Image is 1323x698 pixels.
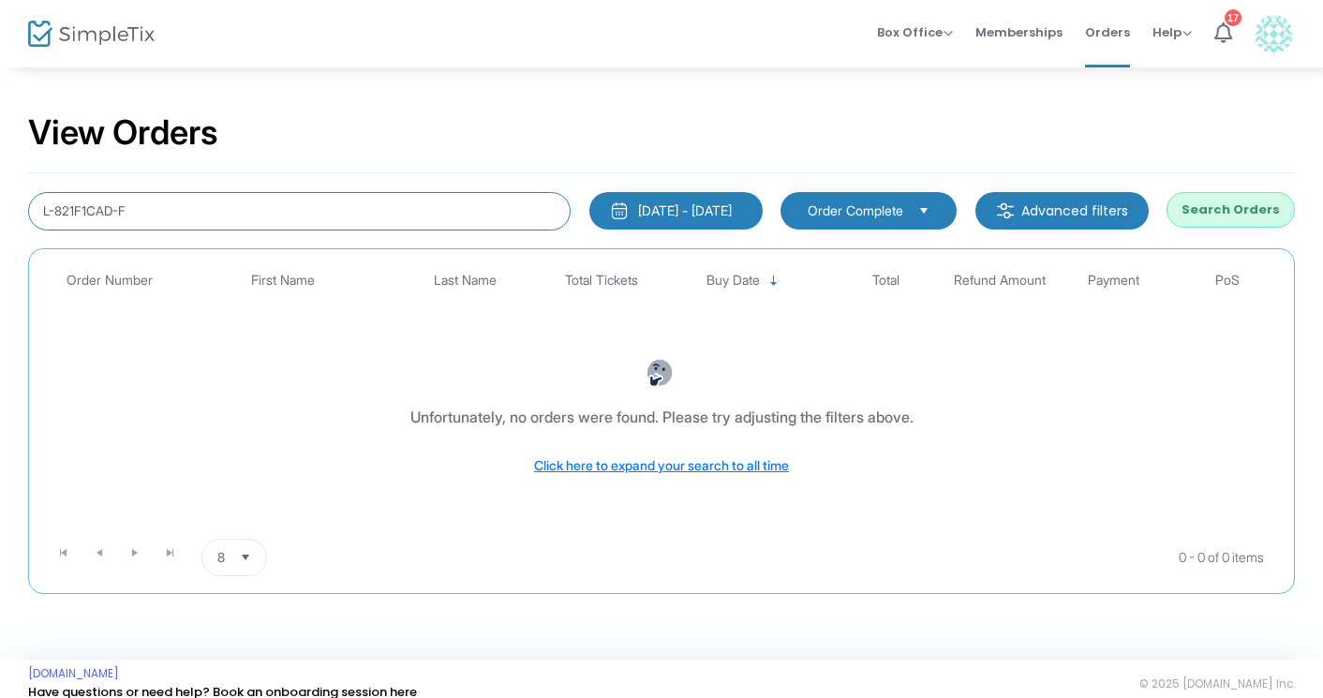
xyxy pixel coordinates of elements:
[28,666,119,681] a: [DOMAIN_NAME]
[217,548,225,567] span: 8
[996,201,1015,220] img: filter
[944,259,1057,303] th: Refund Amount
[453,539,1264,576] kendo-pager-info: 0 - 0 of 0 items
[67,273,153,289] span: Order Number
[1088,273,1139,289] span: Payment
[251,273,315,289] span: First Name
[877,23,953,41] span: Box Office
[610,201,629,220] img: monthly
[232,540,259,575] button: Select
[434,273,497,289] span: Last Name
[410,406,914,428] div: Unfortunately, no orders were found. Please try adjusting the filters above.
[28,192,571,230] input: Search by name, email, phone, order number, ip address, or last 4 digits of card
[1215,273,1240,289] span: PoS
[706,273,760,289] span: Buy Date
[975,192,1149,230] m-button: Advanced filters
[808,201,903,220] span: Order Complete
[28,112,218,154] h2: View Orders
[911,200,937,221] button: Select
[975,8,1063,56] span: Memberships
[38,259,1285,531] div: Data table
[829,259,943,303] th: Total
[1167,192,1295,228] button: Search Orders
[1139,676,1295,691] span: © 2025 [DOMAIN_NAME] Inc.
[1225,9,1241,26] div: 17
[589,192,763,230] button: [DATE] - [DATE]
[534,457,789,473] span: Click here to expand your search to all time
[544,259,658,303] th: Total Tickets
[646,359,674,387] img: face-thinking.png
[1085,8,1130,56] span: Orders
[1152,23,1192,41] span: Help
[766,274,781,289] span: Sortable
[638,201,732,220] div: [DATE] - [DATE]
